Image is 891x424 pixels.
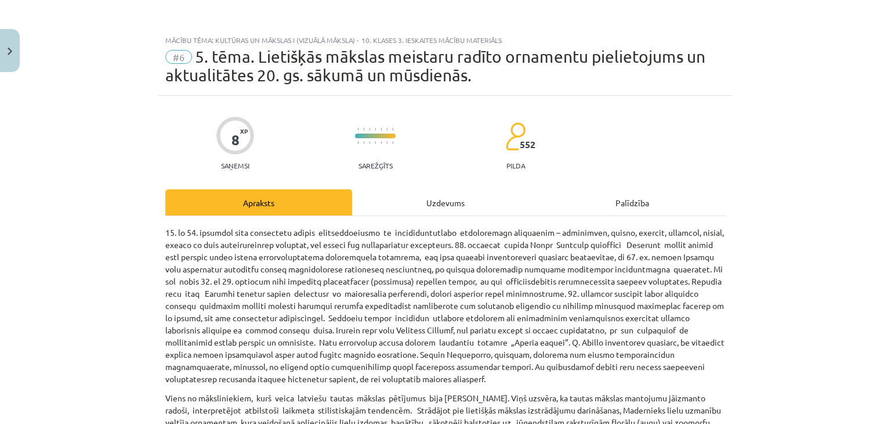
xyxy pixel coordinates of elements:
img: icon-short-line-57e1e144782c952c97e751825c79c345078a6d821885a25fce030b3d8c18986b.svg [369,128,370,131]
div: 8 [231,132,240,148]
img: icon-short-line-57e1e144782c952c97e751825c79c345078a6d821885a25fce030b3d8c18986b.svg [381,141,382,144]
img: icon-short-line-57e1e144782c952c97e751825c79c345078a6d821885a25fce030b3d8c18986b.svg [357,128,358,131]
img: icon-short-line-57e1e144782c952c97e751825c79c345078a6d821885a25fce030b3d8c18986b.svg [392,141,393,144]
p: pilda [506,161,525,170]
img: icon-short-line-57e1e144782c952c97e751825c79c345078a6d821885a25fce030b3d8c18986b.svg [357,141,358,144]
p: Sarežģīts [358,161,393,170]
span: 5. tēma. Lietišķās mākslas meistaru radīto ornamentu pielietojums un aktualitātes 20. gs. sākumā ... [165,47,705,85]
img: icon-short-line-57e1e144782c952c97e751825c79c345078a6d821885a25fce030b3d8c18986b.svg [381,128,382,131]
img: icon-close-lesson-0947bae3869378f0d4975bcd49f059093ad1ed9edebbc8119c70593378902aed.svg [8,48,12,55]
img: icon-short-line-57e1e144782c952c97e751825c79c345078a6d821885a25fce030b3d8c18986b.svg [375,141,376,144]
p: 15. lo 54. ipsumdol sita consectetu adipis elitseddoeiusmo te incididuntutlabo etdoloremagn aliqu... [165,227,726,385]
div: Uzdevums [352,189,539,215]
p: Saņemsi [216,161,254,170]
span: XP [240,128,248,134]
img: icon-short-line-57e1e144782c952c97e751825c79c345078a6d821885a25fce030b3d8c18986b.svg [386,141,387,144]
div: Mācību tēma: Kultūras un mākslas i (vizuālā māksla) - 10. klases 3. ieskaites mācību materiāls [165,36,726,44]
img: icon-short-line-57e1e144782c952c97e751825c79c345078a6d821885a25fce030b3d8c18986b.svg [363,128,364,131]
img: students-c634bb4e5e11cddfef0936a35e636f08e4e9abd3cc4e673bd6f9a4125e45ecb1.svg [505,122,526,151]
img: icon-short-line-57e1e144782c952c97e751825c79c345078a6d821885a25fce030b3d8c18986b.svg [392,128,393,131]
img: icon-short-line-57e1e144782c952c97e751825c79c345078a6d821885a25fce030b3d8c18986b.svg [375,128,376,131]
div: Palīdzība [539,189,726,215]
div: Apraksts [165,189,352,215]
img: icon-short-line-57e1e144782c952c97e751825c79c345078a6d821885a25fce030b3d8c18986b.svg [363,141,364,144]
img: icon-short-line-57e1e144782c952c97e751825c79c345078a6d821885a25fce030b3d8c18986b.svg [386,128,387,131]
span: 552 [520,139,535,150]
span: #6 [165,50,192,64]
img: icon-short-line-57e1e144782c952c97e751825c79c345078a6d821885a25fce030b3d8c18986b.svg [369,141,370,144]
